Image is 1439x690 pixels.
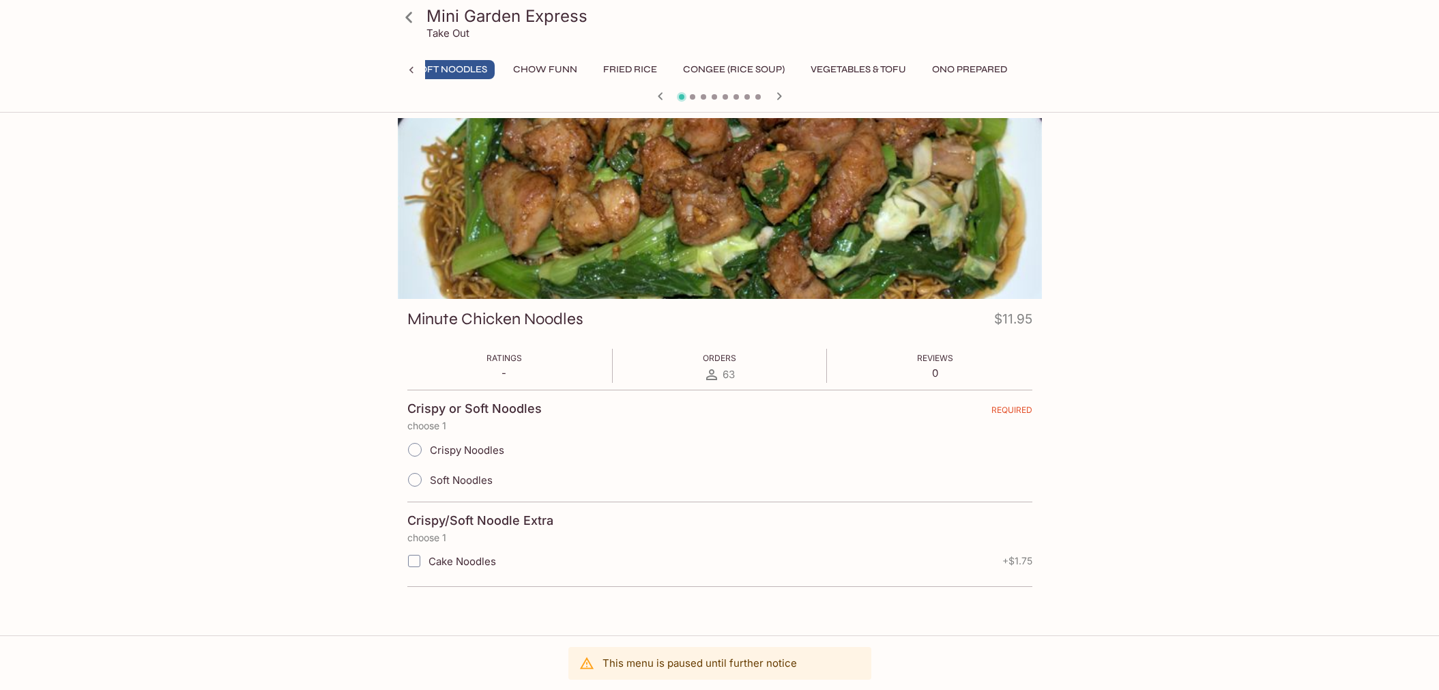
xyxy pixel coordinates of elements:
[506,60,585,79] button: Chow Funn
[486,366,522,379] p: -
[723,368,735,381] span: 63
[486,353,522,363] span: Ratings
[407,401,542,416] h4: Crispy or Soft Noodles
[430,474,493,487] span: Soft Noodles
[991,405,1032,420] span: REQUIRED
[407,513,553,528] h4: Crispy/Soft Noodle Extra
[407,532,1032,543] p: choose 1
[917,353,953,363] span: Reviews
[428,555,496,568] span: Cake Noodles
[430,444,504,457] span: Crispy Noodles
[596,60,665,79] button: Fried Rice
[803,60,914,79] button: Vegetables & Tofu
[1002,556,1032,566] span: + $1.75
[426,5,1036,27] h3: Mini Garden Express
[994,308,1032,335] h4: $11.95
[407,420,1032,431] p: choose 1
[426,27,469,40] p: Take Out
[675,60,792,79] button: Congee (Rice Soup)
[917,366,953,379] p: 0
[925,60,1015,79] button: Ono Prepared
[398,118,1042,299] div: Minute Chicken Noodles
[407,308,583,330] h3: Minute Chicken Noodles
[602,657,797,670] p: This menu is paused until further notice
[703,353,736,363] span: Orders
